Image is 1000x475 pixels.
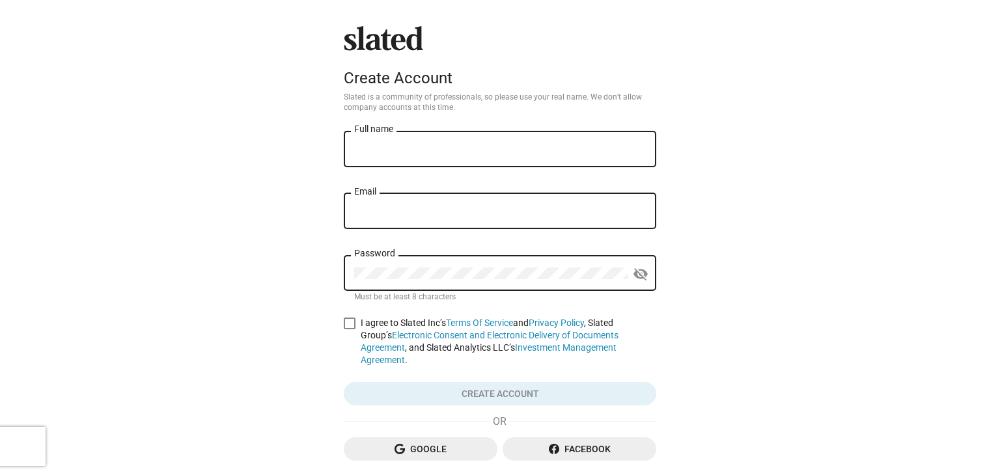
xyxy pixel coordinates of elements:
[344,69,656,87] div: Create Account
[628,261,654,287] button: Show password
[361,317,656,366] span: I agree to Slated Inc’s and , Slated Group’s , and Slated Analytics LLC’s .
[446,318,513,328] a: Terms Of Service
[344,437,497,461] button: Google
[503,437,656,461] button: Facebook
[354,437,487,461] span: Google
[513,437,646,461] span: Facebook
[529,318,584,328] a: Privacy Policy
[361,330,618,353] a: Electronic Consent and Electronic Delivery of Documents Agreement
[344,92,656,113] p: Slated is a community of professionals, so please use your real name. We don’t allow company acco...
[344,26,656,92] sl-branding: Create Account
[354,292,456,303] mat-hint: Must be at least 8 characters
[633,264,648,284] mat-icon: visibility_off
